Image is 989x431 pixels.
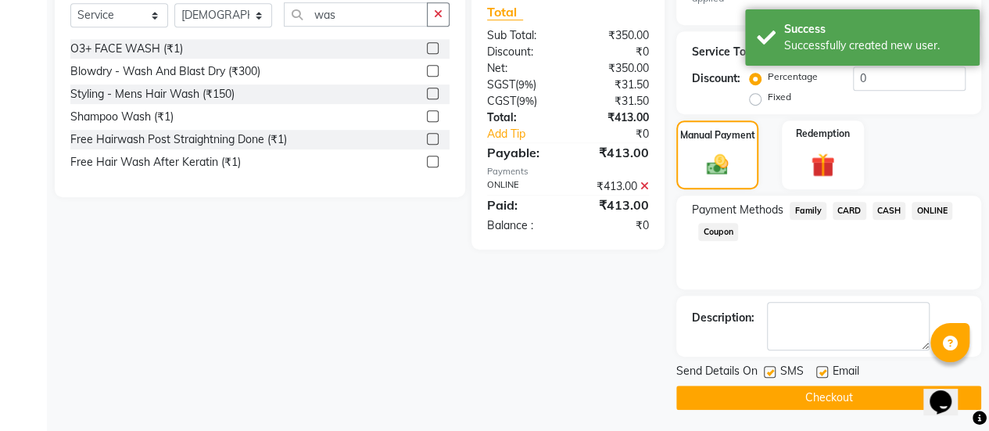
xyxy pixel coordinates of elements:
[676,386,981,410] button: Checkout
[676,363,758,383] span: Send Details On
[568,217,661,234] div: ₹0
[568,196,661,214] div: ₹413.00
[70,86,235,102] div: Styling - Mens Hair Wash (₹150)
[698,223,738,241] span: Coupon
[70,109,174,125] div: Shampoo Wash (₹1)
[768,90,791,104] label: Fixed
[475,196,568,214] div: Paid:
[833,363,859,383] span: Email
[692,70,740,87] div: Discount:
[768,70,818,84] label: Percentage
[568,110,661,126] div: ₹413.00
[568,143,661,162] div: ₹413.00
[475,217,568,234] div: Balance :
[475,27,568,44] div: Sub Total:
[583,126,661,142] div: ₹0
[475,93,568,110] div: ( )
[487,77,515,92] span: SGST
[784,38,968,54] div: Successfully created new user.
[700,152,736,177] img: _cash.svg
[568,77,661,93] div: ₹31.50
[568,93,661,110] div: ₹31.50
[692,44,763,60] div: Service Total:
[790,202,826,220] span: Family
[692,310,754,326] div: Description:
[487,94,516,108] span: CGST
[475,110,568,126] div: Total:
[833,202,866,220] span: CARD
[284,2,428,27] input: Search or Scan
[70,131,287,148] div: Free Hairwash Post Straightning Done (₹1)
[780,363,804,383] span: SMS
[796,127,850,141] label: Redemption
[475,178,568,195] div: ONLINE
[519,95,534,107] span: 9%
[873,202,906,220] span: CASH
[680,128,755,142] label: Manual Payment
[70,154,241,171] div: Free Hair Wash After Keratin (₹1)
[568,27,661,44] div: ₹350.00
[487,4,523,20] span: Total
[475,126,583,142] a: Add Tip
[487,165,649,178] div: Payments
[568,60,661,77] div: ₹350.00
[475,60,568,77] div: Net:
[804,150,842,179] img: _gift.svg
[568,44,661,60] div: ₹0
[70,63,260,80] div: Blowdry - Wash And Blast Dry (₹300)
[692,202,783,218] span: Payment Methods
[475,143,568,162] div: Payable:
[784,21,968,38] div: Success
[568,178,661,195] div: ₹413.00
[475,77,568,93] div: ( )
[912,202,952,220] span: ONLINE
[923,368,973,415] iframe: chat widget
[475,44,568,60] div: Discount:
[518,78,533,91] span: 9%
[70,41,183,57] div: O3+ FACE WASH (₹1)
